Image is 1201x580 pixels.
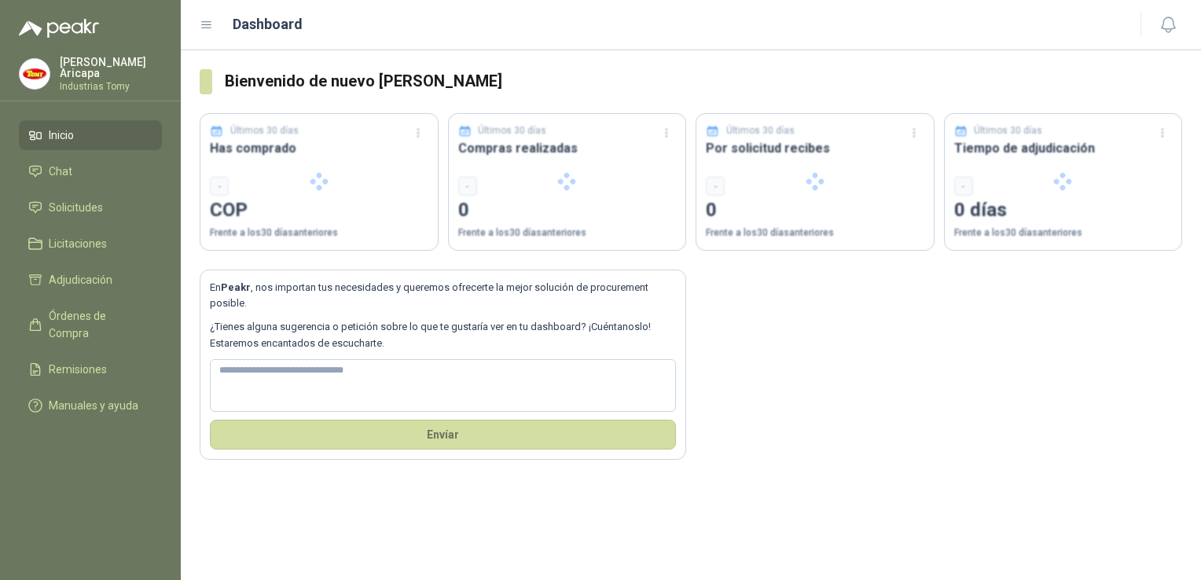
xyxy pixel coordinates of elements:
p: ¿Tienes alguna sugerencia o petición sobre lo que te gustaría ver en tu dashboard? ¡Cuéntanoslo! ... [210,319,676,351]
span: Solicitudes [49,199,103,216]
a: Inicio [19,120,162,150]
span: Inicio [49,127,74,144]
a: Remisiones [19,354,162,384]
a: Solicitudes [19,193,162,222]
p: [PERSON_NAME] Aricapa [60,57,162,79]
a: Órdenes de Compra [19,301,162,348]
b: Peakr [221,281,251,293]
a: Licitaciones [19,229,162,259]
a: Manuales y ayuda [19,391,162,420]
a: Adjudicación [19,265,162,295]
span: Adjudicación [49,271,112,288]
span: Manuales y ayuda [49,397,138,414]
h1: Dashboard [233,13,303,35]
span: Remisiones [49,361,107,378]
a: Chat [19,156,162,186]
h3: Bienvenido de nuevo [PERSON_NAME] [225,69,1182,94]
img: Logo peakr [19,19,99,38]
p: Industrias Tomy [60,82,162,91]
img: Company Logo [20,59,50,89]
button: Envíar [210,420,676,450]
span: Chat [49,163,72,180]
p: En , nos importan tus necesidades y queremos ofrecerte la mejor solución de procurement posible. [210,280,676,312]
span: Órdenes de Compra [49,307,147,342]
span: Licitaciones [49,235,107,252]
